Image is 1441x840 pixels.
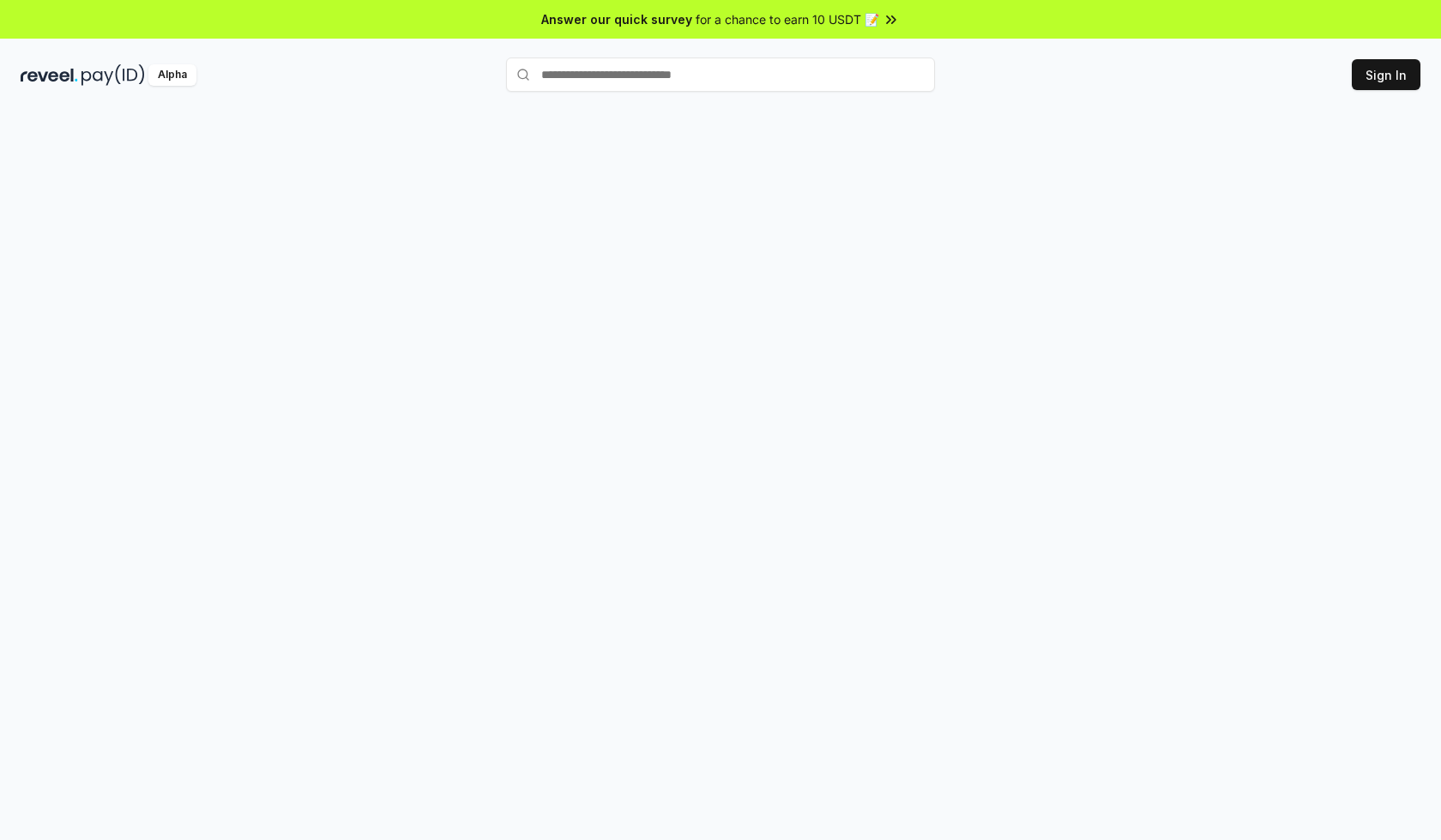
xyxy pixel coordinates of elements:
[1352,59,1420,90] button: Sign In
[541,10,692,28] span: Answer our quick survey
[81,64,145,86] img: pay_id
[696,10,879,28] span: for a chance to earn 10 USDT 📝
[148,64,196,86] div: Alpha
[21,64,78,86] img: reveel_dark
